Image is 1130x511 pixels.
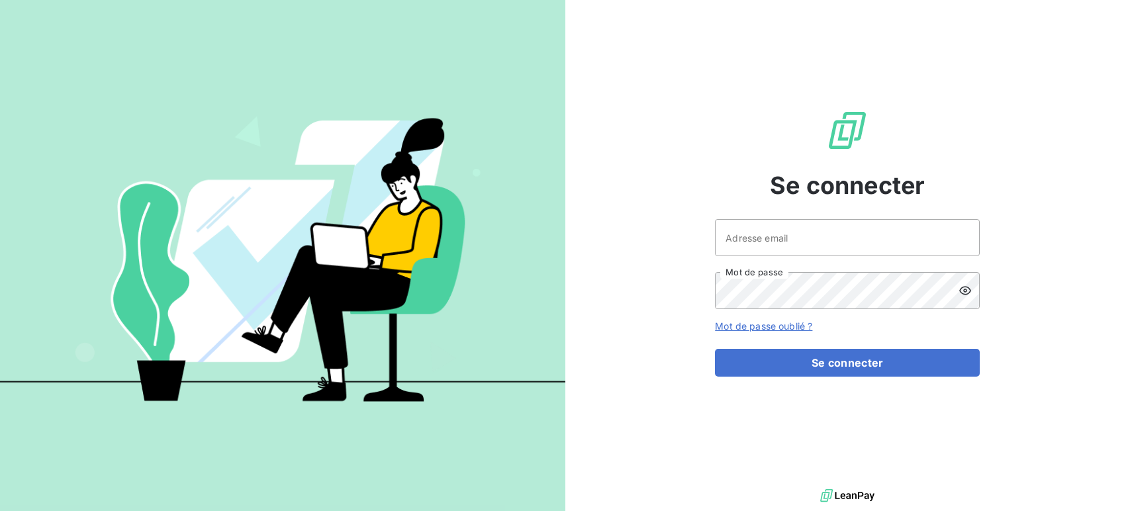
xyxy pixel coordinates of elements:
[715,349,980,377] button: Se connecter
[715,320,812,332] a: Mot de passe oublié ?
[820,486,874,506] img: logo
[826,109,869,152] img: Logo LeanPay
[770,167,925,203] span: Se connecter
[715,219,980,256] input: placeholder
